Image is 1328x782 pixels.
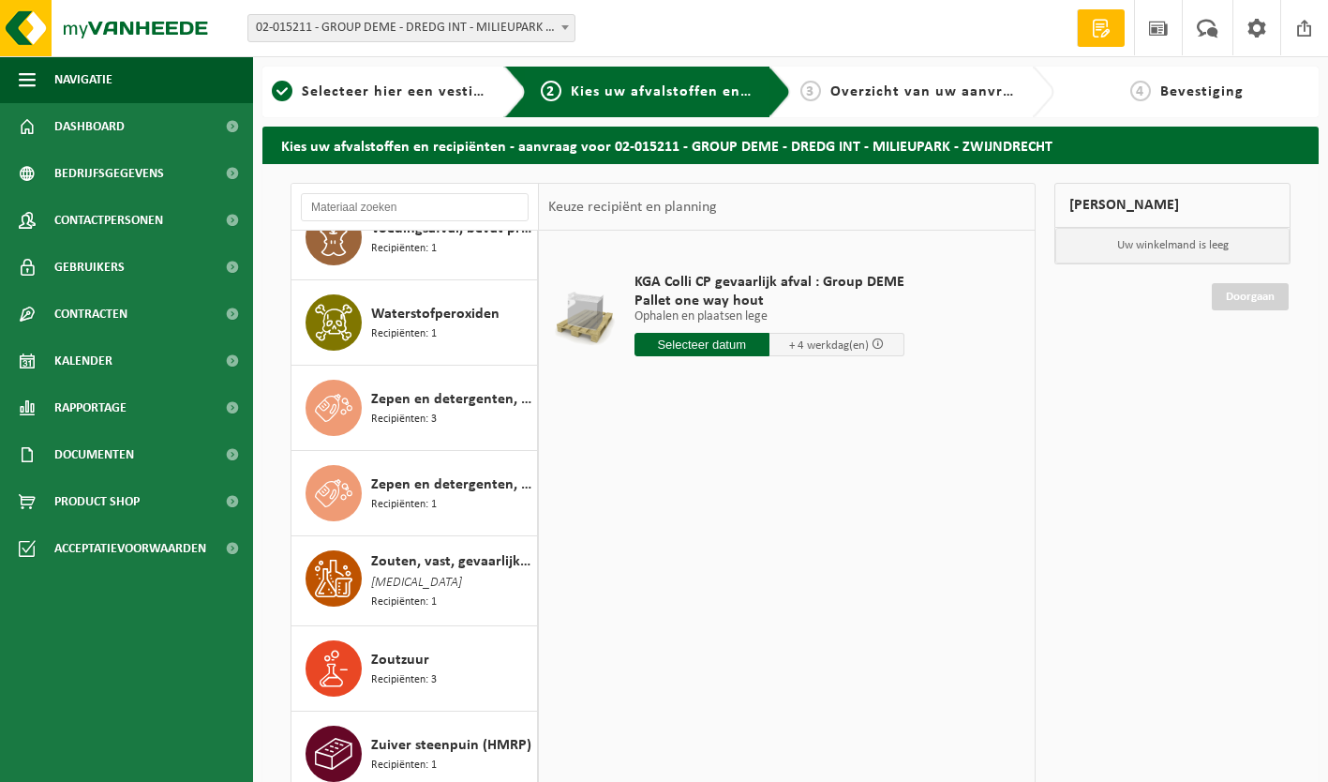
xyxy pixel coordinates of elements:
[247,14,575,42] span: 02-015211 - GROUP DEME - DREDG INT - MILIEUPARK - ZWIJNDRECHT
[248,15,574,41] span: 02-015211 - GROUP DEME - DREDG INT - MILIEUPARK - ZWIJNDRECHT
[54,103,125,150] span: Dashboard
[272,81,489,103] a: 1Selecteer hier een vestiging
[1055,228,1290,263] p: Uw winkelmand is leeg
[634,310,904,323] p: Ophalen en plaatsen lege
[634,292,904,310] span: Pallet one way hout
[371,240,437,258] span: Recipiënten: 1
[291,536,538,626] button: Zouten, vast, gevaarlijk in kleinverpakking [MEDICAL_DATA] Recipiënten: 1
[634,333,769,356] input: Selecteer datum
[571,84,828,99] span: Kies uw afvalstoffen en recipiënten
[371,649,429,671] span: Zoutzuur
[1212,283,1289,310] a: Doorgaan
[54,338,112,384] span: Kalender
[291,366,538,451] button: Zepen en detergenten, gevaarlijk in kleinverpakking Recipiënten: 3
[371,734,531,757] span: Zuiver steenpuin (HMRP)
[54,244,125,291] span: Gebruikers
[371,757,437,774] span: Recipiënten: 1
[371,474,532,496] span: Zepen en detergenten, niet gevaarlijk, in kleinverpakking
[830,84,1028,99] span: Overzicht van uw aanvraag
[634,273,904,292] span: KGA Colli CP gevaarlijk afval : Group DEME
[291,451,538,536] button: Zepen en detergenten, niet gevaarlijk, in kleinverpakking Recipiënten: 1
[272,81,292,101] span: 1
[54,150,164,197] span: Bedrijfsgegevens
[291,626,538,712] button: Zoutzuur Recipiënten: 3
[371,671,437,689] span: Recipiënten: 3
[371,496,437,514] span: Recipiënten: 1
[371,573,462,594] span: [MEDICAL_DATA]
[54,384,127,431] span: Rapportage
[1160,84,1244,99] span: Bevestiging
[371,550,532,573] span: Zouten, vast, gevaarlijk in kleinverpakking
[371,303,500,325] span: Waterstofperoxiden
[541,81,561,101] span: 2
[302,84,504,99] span: Selecteer hier een vestiging
[371,411,437,429] span: Recipiënten: 3
[301,193,529,221] input: Materiaal zoeken
[800,81,821,101] span: 3
[1054,183,1291,228] div: [PERSON_NAME]
[539,184,726,231] div: Keuze recipiënt en planning
[54,525,206,572] span: Acceptatievoorwaarden
[262,127,1319,163] h2: Kies uw afvalstoffen en recipiënten - aanvraag voor 02-015211 - GROUP DEME - DREDG INT - MILIEUPA...
[54,431,134,478] span: Documenten
[371,325,437,343] span: Recipiënten: 1
[371,594,437,611] span: Recipiënten: 1
[54,291,127,338] span: Contracten
[291,280,538,366] button: Waterstofperoxiden Recipiënten: 1
[291,195,538,280] button: Voedingsafval, bevat producten van dierlijke oorsprong, onverpakt, categorie 3 Recipiënten: 1
[54,56,112,103] span: Navigatie
[1130,81,1151,101] span: 4
[54,478,140,525] span: Product Shop
[789,339,869,352] span: + 4 werkdag(en)
[371,388,532,411] span: Zepen en detergenten, gevaarlijk in kleinverpakking
[54,197,163,244] span: Contactpersonen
